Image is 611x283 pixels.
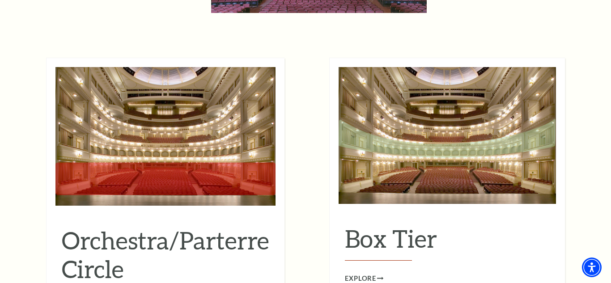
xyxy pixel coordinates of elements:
[582,258,602,277] div: Accessibility Menu
[345,224,550,261] h2: Box Tier
[55,67,276,206] img: Orchestra/Parterre Circle
[339,67,556,204] img: Box Tier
